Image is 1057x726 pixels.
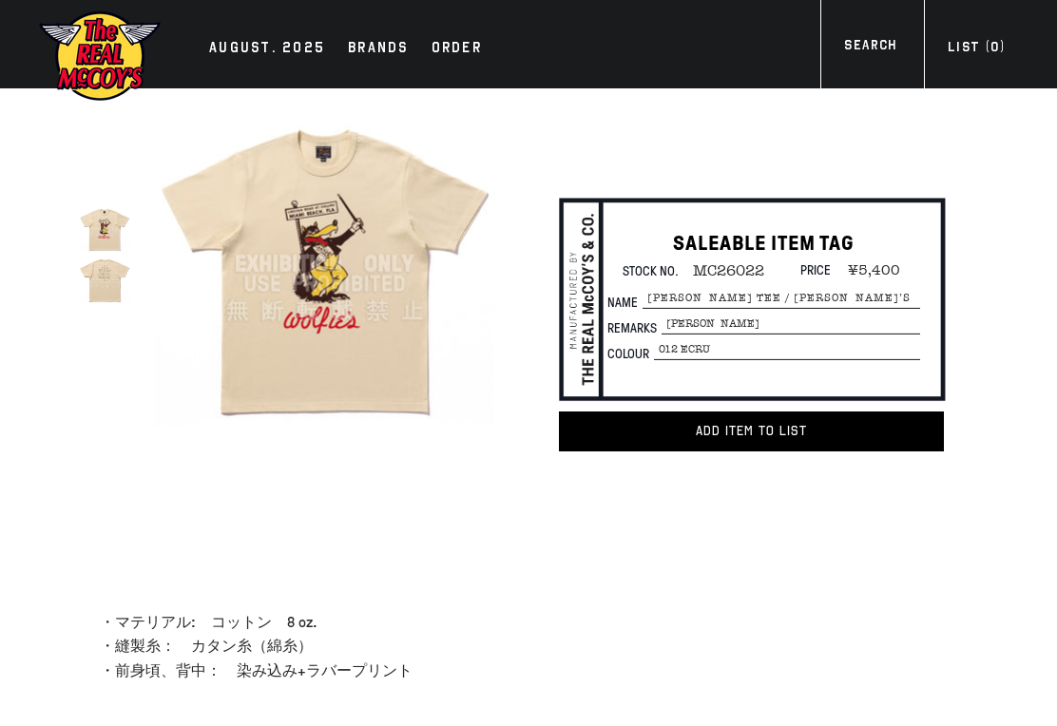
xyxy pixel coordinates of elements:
[559,411,944,451] button: Add item to List
[696,423,807,439] span: Add item to List
[209,36,325,63] div: AUGUST. 2025
[100,610,501,683] p: ・マテリアル: コットン 8 oz. ・縫製糸： カタン糸（綿糸） ・前身頃、背中： 染み込み+ラバープリント
[844,35,896,61] div: Search
[200,36,335,63] a: AUGUST. 2025
[607,230,921,258] h1: SALEABLE ITEM TAG
[800,260,831,278] span: Price
[154,93,495,434] img: JOE MCCOY TEE / WOLFIE’S
[79,254,130,305] img: JOE MCCOY TEE / WOLFIE’S
[623,261,679,279] span: Stock No.
[948,37,1005,63] div: List ( )
[79,203,130,255] img: JOE MCCOY TEE / WOLFIE’S
[820,35,920,61] a: Search
[654,339,921,360] span: 012 ECRU
[607,296,643,309] span: Name
[924,37,1028,63] a: List (0)
[422,36,491,63] a: Order
[38,10,162,103] img: mccoys-exhibition
[643,288,921,309] span: [PERSON_NAME] TEE / [PERSON_NAME]’S
[662,314,921,334] span: [PERSON_NAME]
[834,258,905,281] span: ¥5,400
[607,321,662,334] span: Remarks
[679,259,769,282] span: MC26022
[607,347,654,360] span: Colour
[149,88,500,439] div: true
[432,36,482,63] div: Order
[348,36,409,63] div: Brands
[990,39,999,55] span: 0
